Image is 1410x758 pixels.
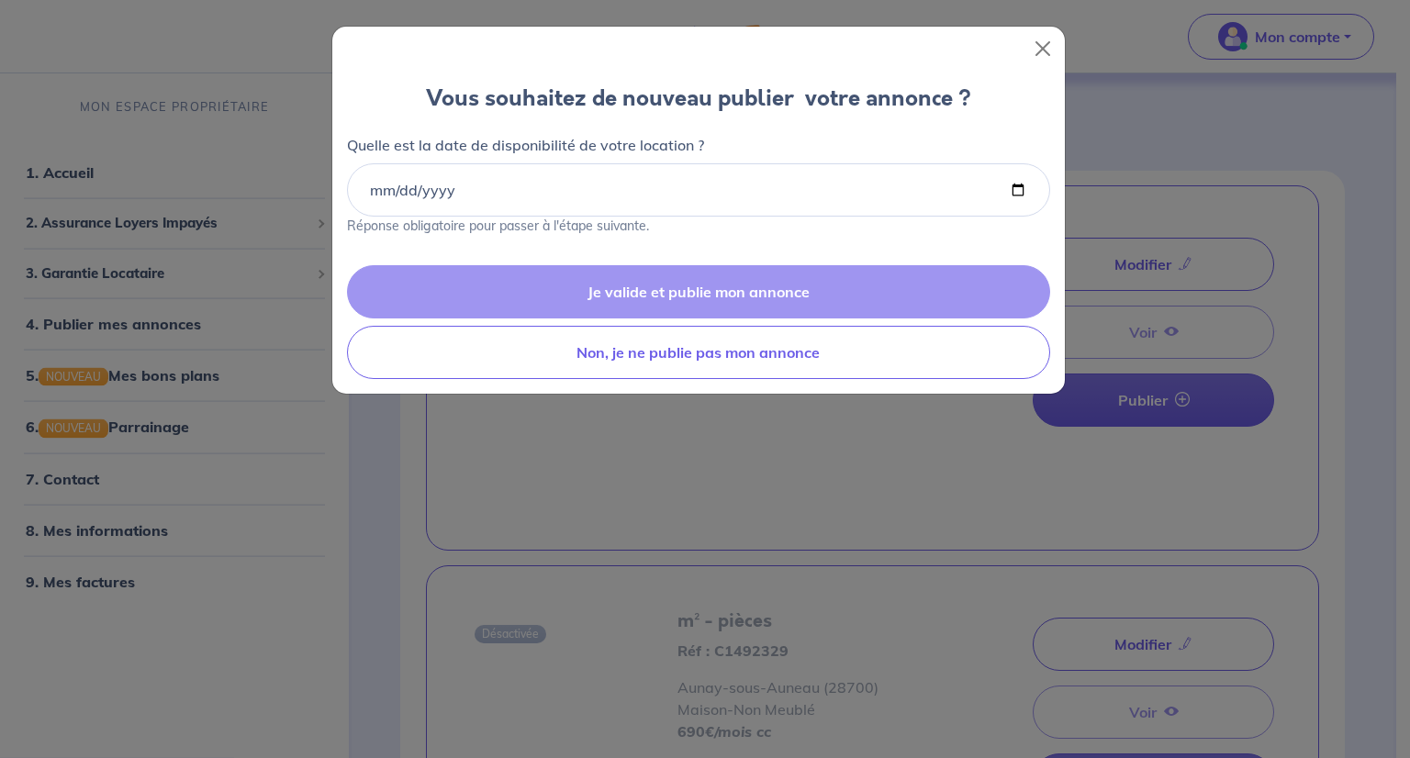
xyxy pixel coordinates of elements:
[347,85,1050,112] h4: Vous souhaitez de nouveau publier votre annonce ?
[347,163,1050,217] input: 01/12/2021
[347,134,704,156] p: Quelle est la date de disponibilité de votre location ?
[347,217,1050,236] p: Réponse obligatoire pour passer à l'étape suivante.
[1028,34,1057,63] button: Close
[347,326,1050,379] button: Non, je ne publie pas mon annonce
